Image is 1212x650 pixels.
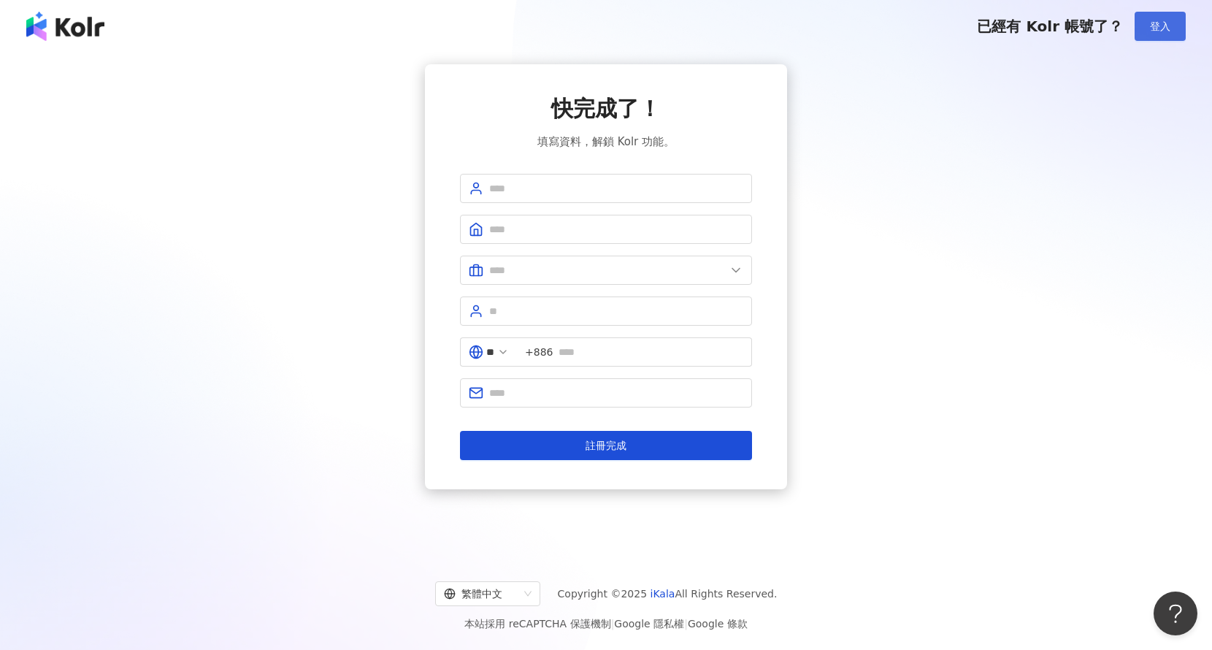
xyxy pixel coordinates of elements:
button: 登入 [1135,12,1186,41]
iframe: Help Scout Beacon - Open [1154,592,1197,635]
img: logo [26,12,104,41]
span: 填寫資料，解鎖 Kolr 功能。 [537,133,675,150]
span: 已經有 Kolr 帳號了？ [977,18,1123,35]
span: | [684,618,688,630]
a: Google 隱私權 [614,618,684,630]
div: 繁體中文 [444,582,518,605]
span: +886 [525,344,553,360]
span: Copyright © 2025 All Rights Reserved. [558,585,778,603]
a: Google 條款 [688,618,748,630]
button: 註冊完成 [460,431,752,460]
span: 快完成了！ [551,93,661,124]
a: iKala [651,588,675,600]
span: 註冊完成 [586,440,626,451]
span: | [611,618,615,630]
span: 本站採用 reCAPTCHA 保護機制 [464,615,747,632]
span: 登入 [1150,20,1170,32]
